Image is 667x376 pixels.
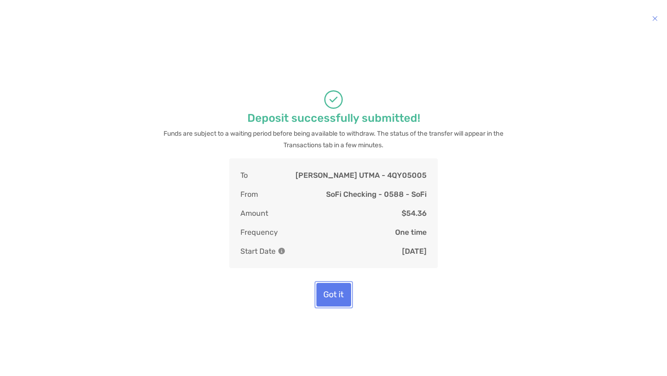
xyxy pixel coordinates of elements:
[278,248,285,254] img: Information Icon
[402,207,427,219] p: $54.36
[326,188,427,200] p: SoFi Checking - 0588 - SoFi
[296,169,427,181] p: [PERSON_NAME] UTMA - 4QY05005
[240,169,248,181] p: To
[247,113,420,124] p: Deposit successfully submitted!
[240,188,258,200] p: From
[240,207,268,219] p: Amount
[160,128,507,151] p: Funds are subject to a waiting period before being available to withdraw. The status of the trans...
[240,226,278,238] p: Frequency
[402,245,427,257] p: [DATE]
[316,283,351,307] button: Got it
[240,245,285,257] p: Start Date
[395,226,427,238] p: One time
